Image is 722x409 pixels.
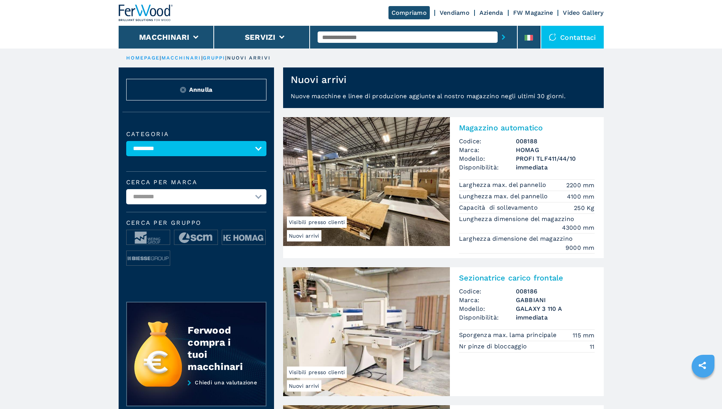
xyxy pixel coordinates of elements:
span: immediata [516,313,595,322]
p: Larghezza dimensione del magazzino [459,235,575,243]
span: Disponibilità: [459,163,516,172]
a: macchinari [161,55,201,61]
p: Sporgenza max. lama principale [459,331,559,339]
img: Sezionatrice carico frontale GABBIANI GALAXY 3 110 A [283,267,450,396]
h2: Magazzino automatico [459,123,595,132]
span: | [160,55,161,61]
span: Visibili presso clienti [287,216,347,228]
p: Nr pinze di bloccaggio [459,342,529,351]
a: Magazzino automatico HOMAG PROFI TLF411/44/10Nuovi arriviVisibili presso clientiMagazzino automat... [283,117,604,258]
img: image [222,230,265,245]
div: Ferwood compra i tuoi macchinari [188,324,251,373]
a: Sezionatrice carico frontale GABBIANI GALAXY 3 110 ANuovi arriviVisibili presso clientiSezionatri... [283,267,604,396]
a: FW Magazine [513,9,553,16]
h2: Sezionatrice carico frontale [459,273,595,282]
img: image [127,230,170,245]
p: nuovi arrivi [227,55,271,61]
a: sharethis [693,356,712,375]
em: 2200 mm [566,181,595,190]
p: Capacità di sollevamento [459,204,540,212]
em: 4100 mm [567,192,595,201]
em: 250 Kg [574,204,595,212]
span: Marca: [459,146,516,154]
span: | [225,55,227,61]
span: Cerca per Gruppo [126,220,266,226]
span: Nuovi arrivi [287,380,321,392]
p: Nuove macchine e linee di produzione aggiunte al nostro magazzino negli ultimi 30 giorni. [283,92,604,108]
span: Marca: [459,296,516,304]
span: Modello: [459,154,516,163]
label: Cerca per marca [126,179,266,185]
span: Codice: [459,287,516,296]
p: Larghezza max. del pannello [459,181,548,189]
span: Disponibilità: [459,313,516,322]
a: Vendiamo [440,9,470,16]
img: image [127,251,170,266]
label: Categoria [126,131,266,137]
h3: GALAXY 3 110 A [516,304,595,313]
h3: PROFI TLF411/44/10 [516,154,595,163]
h3: 008188 [516,137,595,146]
span: Codice: [459,137,516,146]
em: 9000 mm [565,243,595,252]
img: Contattaci [549,33,556,41]
div: Contattaci [541,26,604,49]
span: | [201,55,203,61]
a: Azienda [479,9,503,16]
em: 43000 mm [562,223,595,232]
em: 11 [590,342,595,351]
button: Servizi [245,33,276,42]
span: Annulla [189,85,213,94]
iframe: Chat [690,375,716,403]
button: submit-button [498,28,509,46]
a: HOMEPAGE [126,55,160,61]
h3: GABBIANI [516,296,595,304]
img: Magazzino automatico HOMAG PROFI TLF411/44/10 [283,117,450,246]
h3: HOMAG [516,146,595,154]
img: Ferwood [119,5,173,21]
img: image [174,230,218,245]
em: 115 mm [573,331,595,340]
span: Modello: [459,304,516,313]
h3: 008186 [516,287,595,296]
p: Lunghezza max. del pannello [459,192,550,201]
h1: Nuovi arrivi [291,74,347,86]
button: Macchinari [139,33,190,42]
p: Lunghezza dimensione del magazzino [459,215,576,223]
a: Chiedi una valutazione [126,379,266,407]
a: gruppi [203,55,226,61]
img: Reset [180,87,186,93]
a: Video Gallery [563,9,603,16]
span: immediata [516,163,595,172]
span: Visibili presso clienti [287,367,347,378]
button: ResetAnnulla [126,79,266,100]
span: Nuovi arrivi [287,230,321,241]
a: Compriamo [388,6,430,19]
